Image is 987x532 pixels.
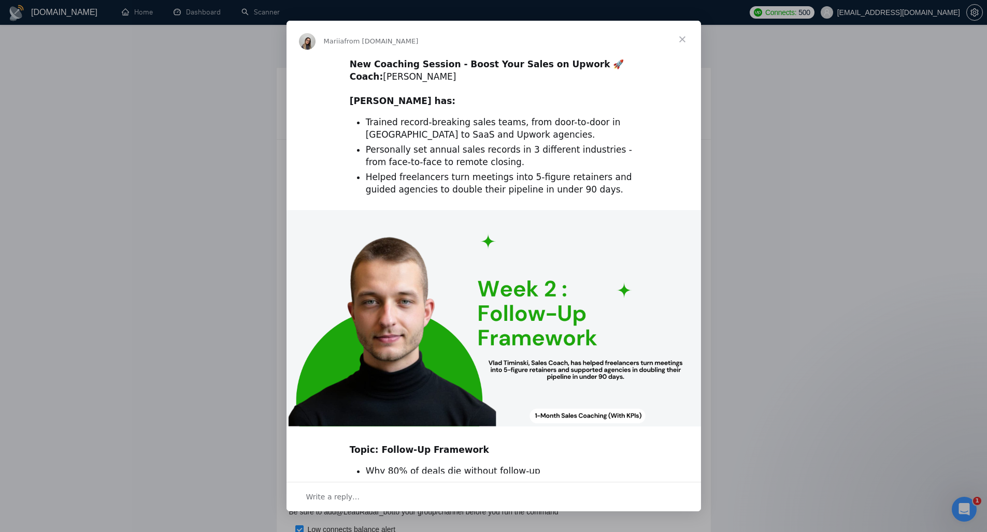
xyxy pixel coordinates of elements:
[366,144,638,169] li: Personally set annual sales records in 3 different industries - from face-to-face to remote closing.
[350,58,638,108] div: ​ [PERSON_NAME] ​ ​
[366,116,638,141] li: Trained record-breaking sales teams, from door-to-door in [GEOGRAPHIC_DATA] to SaaS and Upwork ag...
[350,59,624,69] b: New Coaching Session - Boost Your Sales on Upwork 🚀
[366,171,638,196] li: Helped freelancers turn meetings into 5-figure retainers and guided agencies to double their pipe...
[324,37,345,45] span: Mariia
[299,33,316,50] img: Profile image for Mariia
[664,21,701,58] span: Close
[350,445,489,455] b: Topic: Follow-Up Framework
[344,37,418,45] span: from [DOMAIN_NAME]
[287,482,701,511] div: Open conversation and reply
[350,96,455,106] b: [PERSON_NAME] has:
[350,71,383,82] b: Coach:
[366,465,638,478] li: Why 80% of deals die without follow-up
[306,490,360,504] span: Write a reply…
